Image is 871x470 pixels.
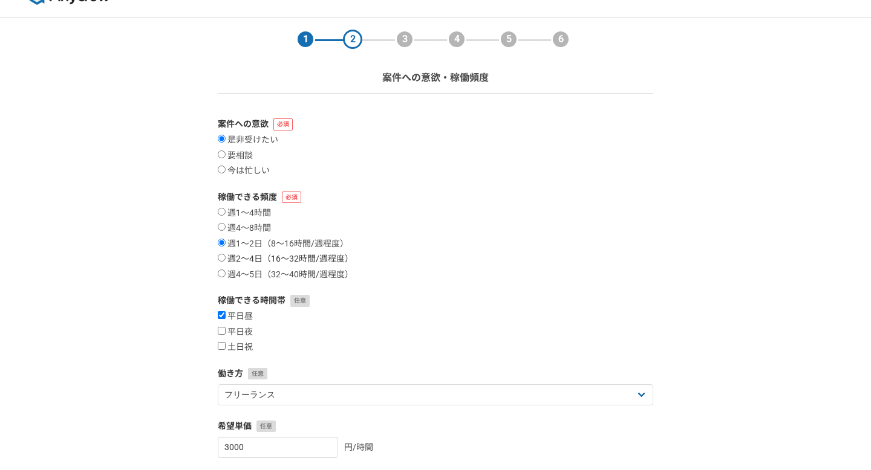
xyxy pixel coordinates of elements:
div: 4 [447,30,466,49]
label: 週2〜4日（16〜32時間/週程度） [218,254,353,265]
input: 週1〜4時間 [218,208,226,216]
label: 週1〜2日（8〜16時間/週程度） [218,239,348,249]
input: 要相談 [218,150,226,158]
input: 平日昼 [218,311,226,319]
input: 今は忙しい [218,166,226,173]
label: 週4〜8時間 [218,223,271,234]
input: 土日祝 [218,342,226,350]
label: 希望単価 [218,420,653,433]
input: 週4〜5日（32〜40時間/週程度） [218,269,226,277]
label: 週4〜5日（32〜40時間/週程度） [218,269,353,280]
label: 稼働できる時間帯 [218,294,653,307]
input: 週1〜2日（8〜16時間/週程度） [218,239,226,246]
input: 週4〜8時間 [218,223,226,231]
span: 円/時間 [344,442,373,452]
label: 案件への意欲 [218,118,653,130]
label: 働き方 [218,367,653,380]
div: 3 [395,30,414,49]
label: 是非受けたい [218,135,278,146]
label: 週1〜4時間 [218,208,271,219]
label: 土日祝 [218,342,253,353]
label: 今は忙しい [218,166,270,176]
p: 案件への意欲・稼働頻度 [382,71,489,85]
label: 稼働できる頻度 [218,191,653,204]
input: 是非受けたい [218,135,226,143]
div: 2 [343,30,362,49]
div: 1 [296,30,315,49]
div: 5 [499,30,518,49]
input: 週2〜4日（16〜32時間/週程度） [218,254,226,262]
label: 平日夜 [218,327,253,338]
label: 平日昼 [218,311,253,322]
div: 6 [551,30,570,49]
label: 要相談 [218,150,253,161]
input: 平日夜 [218,327,226,335]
